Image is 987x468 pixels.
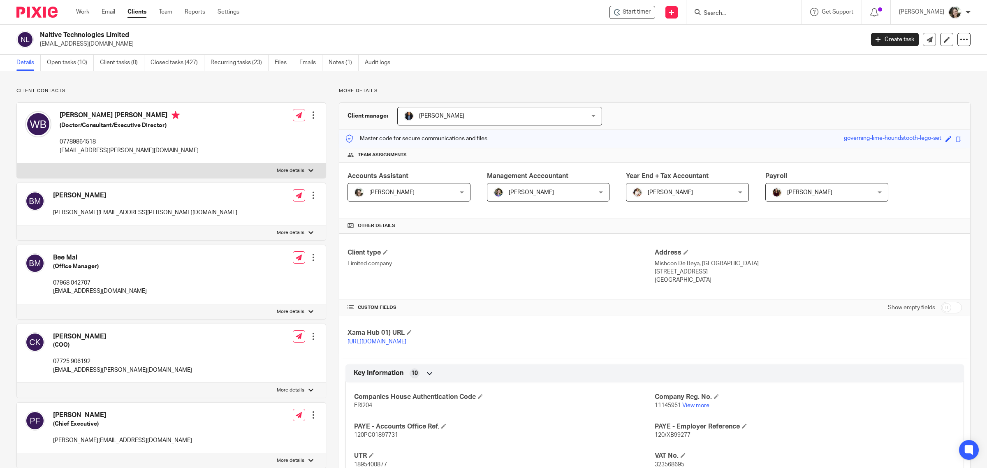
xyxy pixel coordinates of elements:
[53,420,192,428] h5: (Chief Executive)
[354,432,398,438] span: 120PC01897731
[275,55,293,71] a: Files
[609,6,655,19] div: Naitive Technologies Limited
[47,55,94,71] a: Open tasks (10)
[633,188,642,197] img: Kayleigh%20Henson.jpeg
[655,276,962,284] p: [GEOGRAPHIC_DATA]
[419,113,464,119] span: [PERSON_NAME]
[404,111,414,121] img: martin-hickman.jpg
[369,190,415,195] span: [PERSON_NAME]
[655,259,962,268] p: Mishcon De Reya, [GEOGRAPHIC_DATA]
[348,173,408,179] span: Accounts Assistant
[626,173,709,179] span: Year End + Tax Accountant
[348,259,655,268] p: Limited company
[53,191,237,200] h4: [PERSON_NAME]
[787,190,832,195] span: [PERSON_NAME]
[53,262,147,271] h5: (Office Manager)
[60,121,199,130] h5: (Doctor/Consultant/Executive Director)
[53,341,192,349] h5: (COO)
[16,31,34,48] img: svg%3E
[354,403,372,408] span: FRI204
[348,304,655,311] h4: CUSTOM FIELDS
[25,411,45,431] img: svg%3E
[703,10,777,17] input: Search
[655,393,955,401] h4: Company Reg. No.
[25,191,45,211] img: svg%3E
[76,8,89,16] a: Work
[151,55,204,71] a: Closed tasks (427)
[60,138,199,146] p: 07789864518
[25,332,45,352] img: svg%3E
[277,457,304,464] p: More details
[60,111,199,121] h4: [PERSON_NAME] [PERSON_NAME]
[277,387,304,394] p: More details
[655,432,690,438] span: 120/XB99277
[655,462,684,468] span: 323568695
[53,279,147,287] p: 07968 042707
[348,248,655,257] h4: Client type
[53,411,192,419] h4: [PERSON_NAME]
[53,253,147,262] h4: Bee Mal
[40,31,695,39] h2: Naitive Technologies Limited
[365,55,396,71] a: Audit logs
[277,229,304,236] p: More details
[277,167,304,174] p: More details
[348,339,406,345] a: [URL][DOMAIN_NAME]
[127,8,146,16] a: Clients
[682,403,709,408] a: View more
[16,55,41,71] a: Details
[655,403,681,408] span: 11145951
[53,436,192,445] p: [PERSON_NAME][EMAIL_ADDRESS][DOMAIN_NAME]
[299,55,322,71] a: Emails
[354,188,364,197] img: barbara-raine-.jpg
[623,8,651,16] span: Start timer
[358,152,407,158] span: Team assignments
[53,209,237,217] p: [PERSON_NAME][EMAIL_ADDRESS][PERSON_NAME][DOMAIN_NAME]
[100,55,144,71] a: Client tasks (0)
[16,7,58,18] img: Pixie
[53,287,147,295] p: [EMAIL_ADDRESS][DOMAIN_NAME]
[25,111,51,137] img: svg%3E
[345,134,487,143] p: Master code for secure communications and files
[339,88,971,94] p: More details
[844,134,941,144] div: governing-lime-houndstooth-lego-set
[354,393,655,401] h4: Companies House Authentication Code
[53,332,192,341] h4: [PERSON_NAME]
[185,8,205,16] a: Reports
[329,55,359,71] a: Notes (1)
[171,111,180,119] i: Primary
[354,452,655,460] h4: UTR
[655,248,962,257] h4: Address
[888,304,935,312] label: Show empty fields
[509,190,554,195] span: [PERSON_NAME]
[102,8,115,16] a: Email
[354,422,655,431] h4: PAYE - Accounts Office Ref.
[948,6,962,19] img: barbara-raine-.jpg
[277,308,304,315] p: More details
[822,9,853,15] span: Get Support
[655,422,955,431] h4: PAYE - Employer Reference
[348,112,389,120] h3: Client manager
[871,33,919,46] a: Create task
[655,268,962,276] p: [STREET_ADDRESS]
[60,146,199,155] p: [EMAIL_ADDRESS][PERSON_NAME][DOMAIN_NAME]
[493,188,503,197] img: 1530183611242%20(1).jpg
[899,8,944,16] p: [PERSON_NAME]
[358,222,395,229] span: Other details
[354,369,403,378] span: Key Information
[765,173,787,179] span: Payroll
[354,462,387,468] span: 1895400877
[211,55,269,71] a: Recurring tasks (23)
[487,173,568,179] span: Management Acccountant
[218,8,239,16] a: Settings
[53,366,192,374] p: [EMAIL_ADDRESS][PERSON_NAME][DOMAIN_NAME]
[411,369,418,378] span: 10
[348,329,655,337] h4: Xama Hub 01) URL
[772,188,782,197] img: MaxAcc_Sep21_ElliDeanPhoto_030.jpg
[16,88,326,94] p: Client contacts
[25,253,45,273] img: svg%3E
[655,452,955,460] h4: VAT No.
[53,357,192,366] p: 07725 906192
[648,190,693,195] span: [PERSON_NAME]
[159,8,172,16] a: Team
[40,40,859,48] p: [EMAIL_ADDRESS][DOMAIN_NAME]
